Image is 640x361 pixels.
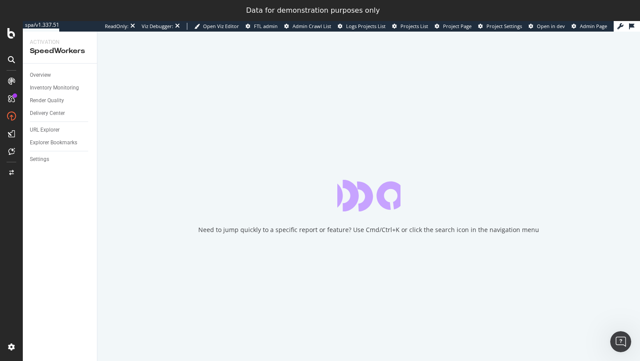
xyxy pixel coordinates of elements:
span: Projects List [400,23,428,29]
div: URL Explorer [30,125,60,135]
div: spa/v1.337.51 [23,21,59,29]
span: Admin Crawl List [293,23,331,29]
div: Inventory Monitoring [30,83,79,93]
div: Delivery Center [30,109,65,118]
a: Admin Page [572,23,607,30]
span: Project Settings [486,23,522,29]
a: URL Explorer [30,125,91,135]
a: Logs Projects List [338,23,386,30]
a: Project Settings [478,23,522,30]
a: spa/v1.337.51 [23,21,59,32]
div: Explorer Bookmarks [30,138,77,147]
span: Open in dev [537,23,565,29]
span: Admin Page [580,23,607,29]
div: Settings [30,155,49,164]
a: Delivery Center [30,109,91,118]
div: ReadOnly: [105,23,129,30]
div: animation [337,180,400,211]
iframe: Intercom live chat [610,331,631,352]
a: Open Viz Editor [194,23,239,30]
div: Activation [30,39,90,46]
div: Render Quality [30,96,64,105]
a: Open in dev [529,23,565,30]
div: Viz Debugger: [142,23,173,30]
span: Open Viz Editor [203,23,239,29]
span: FTL admin [254,23,278,29]
span: Project Page [443,23,472,29]
div: Need to jump quickly to a specific report or feature? Use Cmd/Ctrl+K or click the search icon in ... [198,225,539,234]
div: Data for demonstration purposes only [246,6,380,15]
div: Overview [30,71,51,80]
div: SpeedWorkers [30,46,90,56]
a: Project Page [435,23,472,30]
span: Logs Projects List [346,23,386,29]
a: Explorer Bookmarks [30,138,91,147]
a: Admin Crawl List [284,23,331,30]
a: Render Quality [30,96,91,105]
a: Projects List [392,23,428,30]
a: FTL admin [246,23,278,30]
a: Overview [30,71,91,80]
a: Settings [30,155,91,164]
a: Inventory Monitoring [30,83,91,93]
